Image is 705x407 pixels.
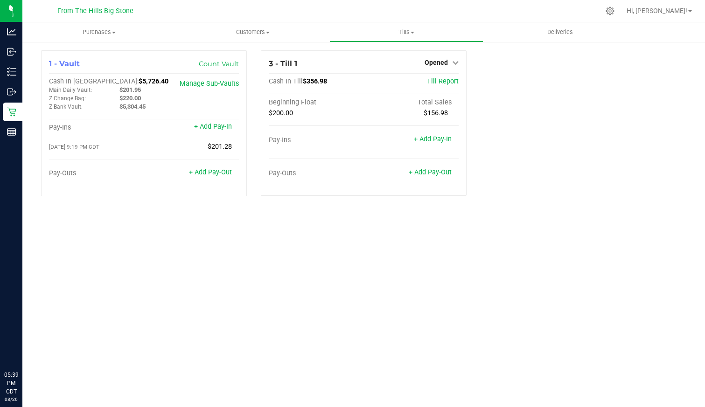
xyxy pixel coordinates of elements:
inline-svg: Outbound [7,87,16,97]
div: Pay-Ins [49,124,144,132]
span: Purchases [22,28,176,36]
a: Count Vault [199,60,239,68]
div: Total Sales [364,98,459,107]
span: Main Daily Vault: [49,87,92,93]
span: $220.00 [119,95,141,102]
span: Deliveries [535,28,586,36]
a: + Add Pay-In [414,135,452,143]
span: [DATE] 9:19 PM CDT [49,144,99,150]
span: Hi, [PERSON_NAME]! [627,7,687,14]
span: $200.00 [269,109,293,117]
span: Customers [176,28,329,36]
span: From The Hills Big Stone [57,7,133,15]
span: $156.98 [424,109,448,117]
span: 3 - Till 1 [269,59,297,68]
span: 1 - Vault [49,59,80,68]
span: $201.28 [208,143,232,151]
a: + Add Pay-Out [189,168,232,176]
div: Manage settings [604,7,616,15]
span: $356.98 [303,77,327,85]
inline-svg: Inbound [7,47,16,56]
p: 08/26 [4,396,18,403]
a: Manage Sub-Vaults [180,80,239,88]
a: Customers [176,22,329,42]
div: Pay-Outs [49,169,144,178]
div: Pay-Outs [269,169,364,178]
span: $5,726.40 [139,77,168,85]
span: Tills [330,28,482,36]
span: Z Change Bag: [49,95,86,102]
a: + Add Pay-Out [409,168,452,176]
a: Till Report [427,77,459,85]
a: + Add Pay-In [194,123,232,131]
inline-svg: Retail [7,107,16,117]
span: $201.95 [119,86,141,93]
span: $5,304.45 [119,103,146,110]
inline-svg: Reports [7,127,16,137]
span: Cash In Till [269,77,303,85]
span: Z Bank Vault: [49,103,83,110]
inline-svg: Analytics [7,27,16,36]
div: Beginning Float [269,98,364,107]
p: 05:39 PM CDT [4,371,18,396]
a: Purchases [22,22,176,42]
a: Tills [329,22,483,42]
a: Deliveries [483,22,637,42]
span: Cash In [GEOGRAPHIC_DATA]: [49,77,139,85]
inline-svg: Inventory [7,67,16,76]
div: Pay-Ins [269,136,364,145]
span: Opened [425,59,448,66]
